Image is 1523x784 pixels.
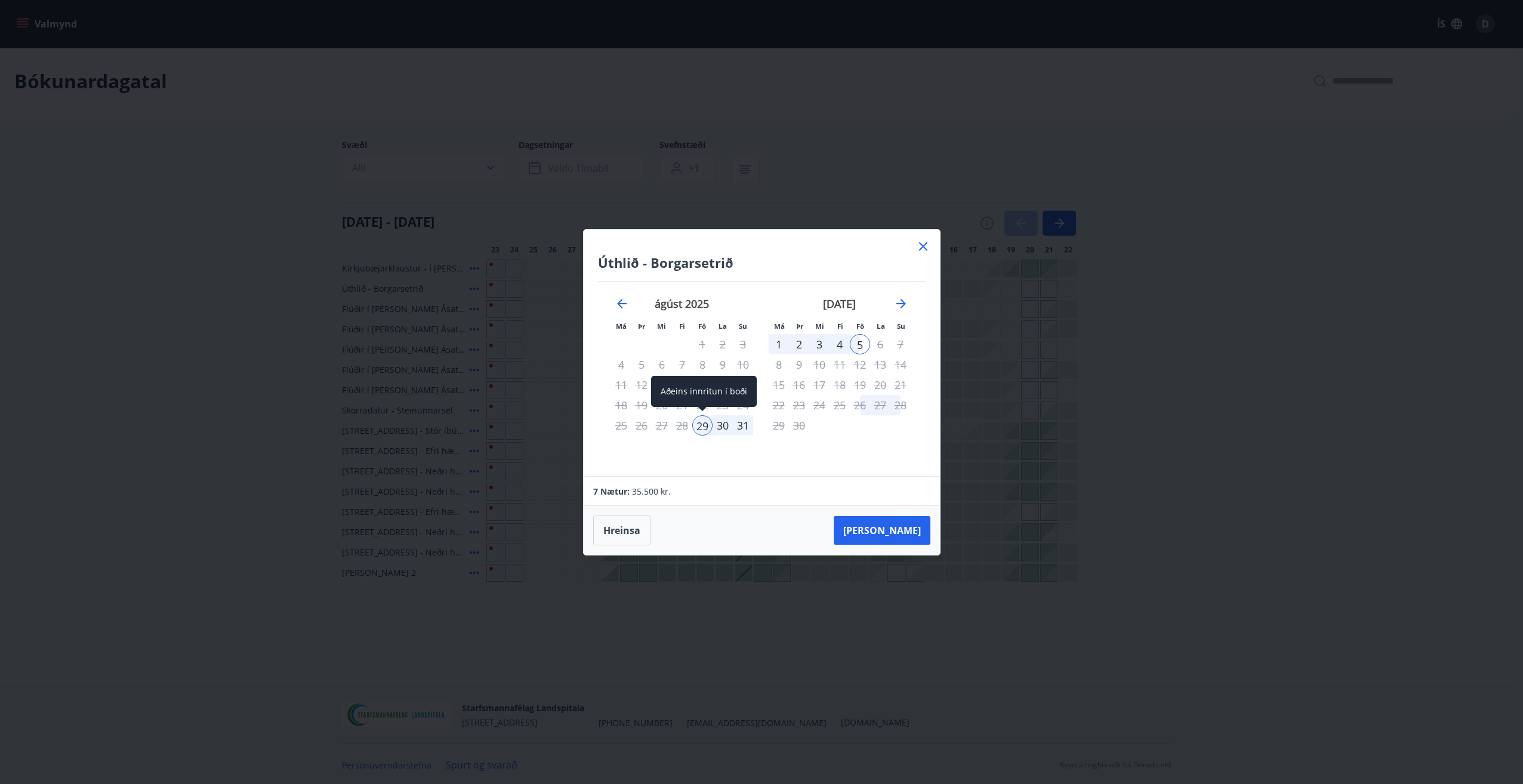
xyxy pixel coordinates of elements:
td: Not available. mánudagur, 22. september 2025 [769,395,789,415]
td: Not available. þriðjudagur, 23. september 2025 [789,395,809,415]
small: Fö [698,322,706,331]
td: Not available. þriðjudagur, 26. ágúst 2025 [631,415,652,436]
td: Not available. laugardagur, 13. september 2025 [870,354,890,375]
td: Not available. miðvikudagur, 24. september 2025 [809,395,830,415]
td: Not available. þriðjudagur, 19. ágúst 2025 [631,395,652,415]
td: Selected. miðvikudagur, 3. september 2025 [809,334,830,354]
td: Not available. miðvikudagur, 6. ágúst 2025 [652,354,672,375]
small: Fi [679,322,685,331]
strong: [DATE] [823,297,856,311]
div: 31 [733,415,753,436]
div: Aðeins innritun í boði [651,376,757,407]
td: Choose laugardagur, 27. september 2025 as your check-out date. It’s available. [870,395,890,415]
small: Mi [815,322,824,331]
td: Not available. laugardagur, 20. september 2025 [870,375,890,395]
td: Not available. sunnudagur, 10. ágúst 2025 [733,354,753,375]
td: Choose sunnudagur, 28. september 2025 as your check-out date. It’s available. [890,395,911,415]
td: Selected. mánudagur, 1. september 2025 [769,334,789,354]
small: La [877,322,885,331]
div: 2 [789,334,809,354]
td: Not available. mánudagur, 4. ágúst 2025 [611,354,631,375]
td: Choose mánudagur, 29. september 2025 as your check-out date. It’s available. [769,415,789,436]
td: Not available. þriðjudagur, 12. ágúst 2025 [631,375,652,395]
small: Fö [856,322,864,331]
td: Choose fimmtudagur, 11. september 2025 as your check-out date. It’s available. [830,354,850,375]
td: Selected. fimmtudagur, 4. september 2025 [830,334,850,354]
td: Not available. miðvikudagur, 13. ágúst 2025 [652,375,672,395]
td: Not available. laugardagur, 9. ágúst 2025 [713,354,733,375]
span: 7 Nætur: [593,486,630,497]
td: Not available. fimmtudagur, 28. ágúst 2025 [672,415,692,436]
td: Not available. laugardagur, 2. ágúst 2025 [713,334,733,354]
td: Selected. laugardagur, 30. ágúst 2025 [713,415,733,436]
td: Not available. föstudagur, 15. ágúst 2025 [692,375,713,395]
small: Su [739,322,747,331]
span: 35.500 kr. [632,486,671,497]
small: La [719,322,727,331]
td: Choose sunnudagur, 14. september 2025 as your check-out date. It’s available. [890,354,911,375]
small: Þr [638,322,645,331]
td: Selected. þriðjudagur, 2. september 2025 [789,334,809,354]
small: Má [616,322,627,331]
td: Not available. fimmtudagur, 14. ágúst 2025 [672,375,692,395]
td: Not available. mánudagur, 25. ágúst 2025 [611,415,631,436]
td: Not available. sunnudagur, 17. ágúst 2025 [733,375,753,395]
td: Choose föstudagur, 26. september 2025 as your check-out date. It’s available. [850,395,870,415]
td: Not available. mánudagur, 18. ágúst 2025 [611,395,631,415]
td: Not available. laugardagur, 16. ágúst 2025 [713,375,733,395]
td: Not available. þriðjudagur, 5. ágúst 2025 [631,354,652,375]
div: Move forward to switch to the next month. [894,297,908,311]
td: Choose fimmtudagur, 18. september 2025 as your check-out date. It’s available. [830,375,850,395]
td: Not available. fimmtudagur, 25. september 2025 [830,395,850,415]
small: Mi [657,322,666,331]
td: Not available. föstudagur, 1. ágúst 2025 [692,334,713,354]
td: Choose mánudagur, 15. september 2025 as your check-out date. It’s available. [769,375,789,395]
td: Selected. sunnudagur, 31. ágúst 2025 [733,415,753,436]
div: 4 [830,334,850,354]
td: Choose miðvikudagur, 10. september 2025 as your check-out date. It’s available. [809,354,830,375]
td: Not available. föstudagur, 8. ágúst 2025 [692,354,713,375]
div: Move backward to switch to the previous month. [615,297,629,311]
button: Hreinsa [593,516,650,545]
td: Choose mánudagur, 8. september 2025 as your check-out date. It’s available. [769,354,789,375]
div: Aðeins útritun í boði [850,334,870,354]
small: Fi [837,322,843,331]
div: 1 [769,334,789,354]
small: Þr [796,322,803,331]
td: Choose þriðjudagur, 30. september 2025 as your check-out date. It’s available. [789,415,809,436]
td: Choose þriðjudagur, 9. september 2025 as your check-out date. It’s available. [789,354,809,375]
div: Aðeins innritun í boði [692,415,713,436]
td: Not available. sunnudagur, 21. september 2025 [890,375,911,395]
button: [PERSON_NAME] [834,516,930,545]
td: Not available. sunnudagur, 3. ágúst 2025 [733,334,753,354]
div: 3 [809,334,830,354]
td: Not available. mánudagur, 11. ágúst 2025 [611,375,631,395]
td: Choose föstudagur, 12. september 2025 as your check-out date. It’s available. [850,354,870,375]
small: Su [897,322,905,331]
small: Má [774,322,785,331]
strong: ágúst 2025 [655,297,709,311]
td: Not available. föstudagur, 19. september 2025 [850,375,870,395]
h4: Úthlið - Borgarsetrið [598,254,926,271]
div: 30 [713,415,733,436]
td: Choose miðvikudagur, 17. september 2025 as your check-out date. It’s available. [809,375,830,395]
td: Not available. fimmtudagur, 7. ágúst 2025 [672,354,692,375]
td: Choose þriðjudagur, 16. september 2025 as your check-out date. It’s available. [789,375,809,395]
td: Not available. laugardagur, 6. september 2025 [870,334,890,354]
td: Selected as start date. föstudagur, 29. ágúst 2025 [692,415,713,436]
div: Calendar [598,282,926,462]
td: Selected as end date. föstudagur, 5. september 2025 [850,334,870,354]
td: Not available. miðvikudagur, 27. ágúst 2025 [652,415,672,436]
td: Choose sunnudagur, 7. september 2025 as your check-out date. It’s available. [890,334,911,354]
